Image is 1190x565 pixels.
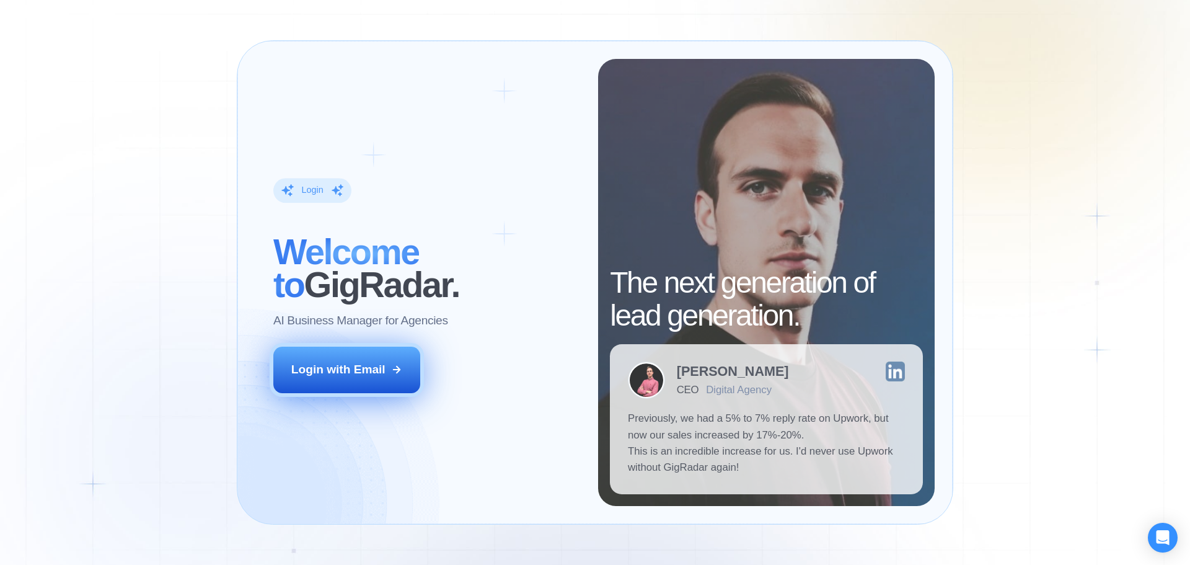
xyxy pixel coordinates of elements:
p: AI Business Manager for Agencies [273,313,448,329]
h2: The next generation of lead generation. [610,267,923,332]
div: Open Intercom Messenger [1148,523,1178,553]
div: Login [301,185,323,197]
div: Digital Agency [706,384,772,396]
div: Login with Email [291,362,386,378]
h2: ‍ GigRadar. [273,236,580,301]
p: Previously, we had a 5% to 7% reply rate on Upwork, but now our sales increased by 17%-20%. This ... [628,411,905,476]
div: CEO [677,384,699,396]
div: [PERSON_NAME] [677,365,789,378]
span: Welcome to [273,232,419,305]
button: Login with Email [273,347,421,393]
